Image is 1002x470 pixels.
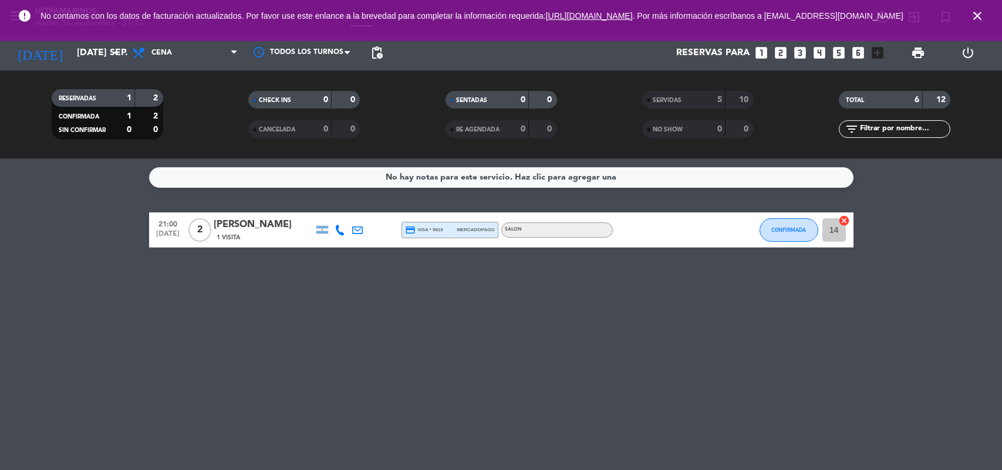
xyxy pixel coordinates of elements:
[217,233,240,242] span: 1 Visita
[754,45,769,60] i: looks_one
[151,49,172,57] span: Cena
[943,35,993,70] div: LOG OUT
[845,122,859,136] i: filter_list
[323,96,328,104] strong: 0
[59,127,106,133] span: SIN CONFIRMAR
[633,11,903,21] a: . Por más información escríbanos a [EMAIL_ADDRESS][DOMAIN_NAME]
[676,48,750,59] span: Reservas para
[717,125,722,133] strong: 0
[456,127,500,133] span: RE AGENDADA
[109,46,123,60] i: arrow_drop_down
[653,127,683,133] span: NO SHOW
[546,11,633,21] a: [URL][DOMAIN_NAME]
[744,125,751,133] strong: 0
[521,96,525,104] strong: 0
[188,218,211,242] span: 2
[18,9,32,23] i: error
[547,125,554,133] strong: 0
[370,46,384,60] span: pending_actions
[153,217,183,230] span: 21:00
[831,45,846,60] i: looks_5
[653,97,682,103] span: SERVIDAS
[870,45,885,60] i: add_box
[505,227,522,232] span: SALON
[9,40,71,66] i: [DATE]
[386,171,616,184] div: No hay notas para este servicio. Haz clic para agregar una
[521,125,525,133] strong: 0
[961,46,975,60] i: power_settings_new
[773,45,788,60] i: looks_two
[457,226,494,234] span: mercadopago
[350,125,357,133] strong: 0
[936,96,948,104] strong: 12
[771,226,806,233] span: CONFIRMADA
[405,225,443,235] span: visa * 9819
[739,96,751,104] strong: 10
[59,96,96,102] span: RESERVADAS
[846,97,864,103] span: TOTAL
[153,126,160,134] strong: 0
[127,112,131,120] strong: 1
[259,127,295,133] span: CANCELADA
[456,97,487,103] span: SENTADAS
[41,11,903,21] span: No contamos con los datos de facturación actualizados. Por favor use este enlance a la brevedad p...
[350,96,357,104] strong: 0
[859,123,950,136] input: Filtrar por nombre...
[323,125,328,133] strong: 0
[405,225,416,235] i: credit_card
[153,112,160,120] strong: 2
[127,94,131,102] strong: 1
[717,96,722,104] strong: 5
[915,96,919,104] strong: 6
[127,126,131,134] strong: 0
[214,217,313,232] div: [PERSON_NAME]
[760,218,818,242] button: CONFIRMADA
[59,114,99,120] span: CONFIRMADA
[838,215,850,226] i: cancel
[153,230,183,244] span: [DATE]
[259,97,291,103] span: CHECK INS
[153,94,160,102] strong: 2
[812,45,827,60] i: looks_4
[970,9,984,23] i: close
[851,45,866,60] i: looks_6
[547,96,554,104] strong: 0
[792,45,808,60] i: looks_3
[911,46,925,60] span: print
